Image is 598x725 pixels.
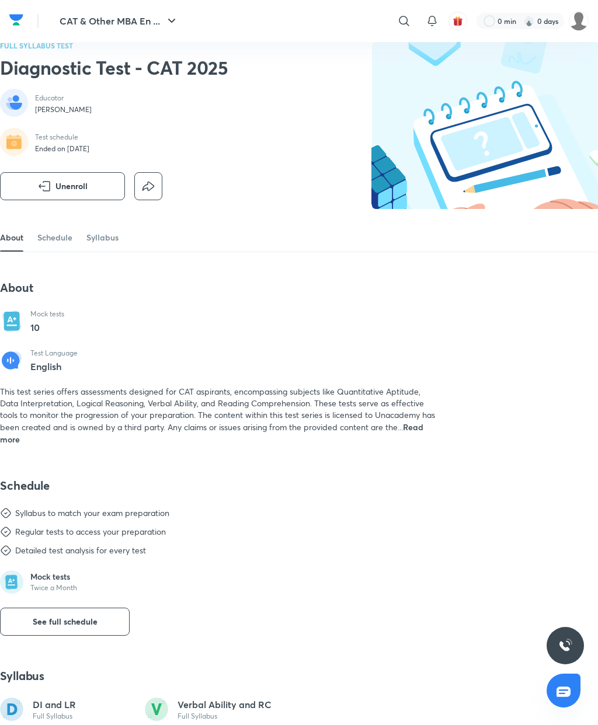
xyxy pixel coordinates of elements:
[30,320,64,334] p: 10
[523,15,535,27] img: streak
[15,526,166,538] div: Regular tests to access your preparation
[53,9,186,33] button: CAT & Other MBA En ...
[30,348,78,358] p: Test Language
[178,698,272,712] p: Verbal Ability and RC
[453,16,463,26] img: avatar
[30,571,77,582] p: Mock tests
[569,11,589,31] img: Samruddhi
[33,698,76,712] p: DI and LR
[178,712,272,721] p: Full Syllabus
[86,224,119,252] a: Syllabus
[55,180,88,192] span: Unenroll
[15,545,146,556] div: Detailed test analysis for every test
[35,133,89,142] p: Test schedule
[35,93,92,103] p: Educator
[448,12,467,30] button: avatar
[30,583,77,592] p: Twice a Month
[558,639,572,653] img: ttu
[33,712,76,721] p: Full Syllabus
[15,507,169,519] div: Syllabus to match your exam preparation
[35,144,89,154] p: Ended on [DATE]
[9,11,23,29] img: Company Logo
[30,361,78,372] p: English
[37,224,72,252] a: Schedule
[35,105,92,114] p: [PERSON_NAME]
[33,616,98,628] span: See full schedule
[9,11,23,32] a: Company Logo
[30,309,64,319] p: Mock tests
